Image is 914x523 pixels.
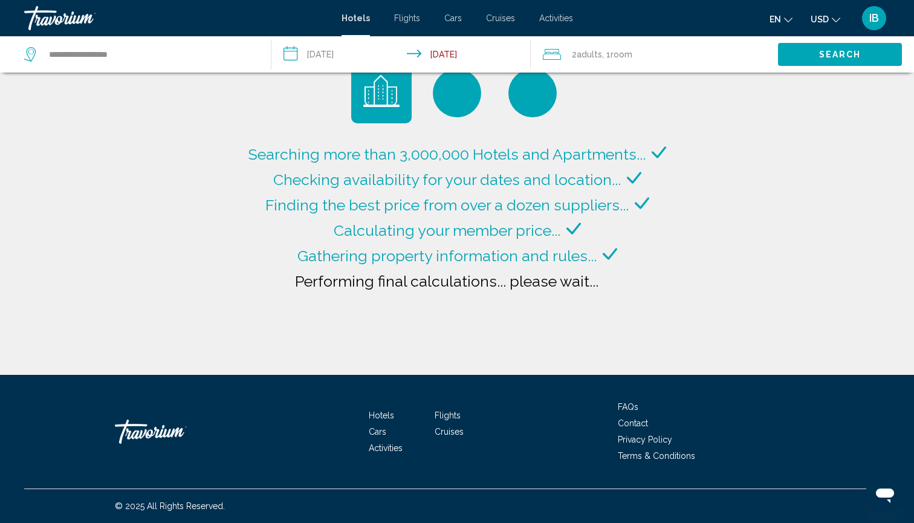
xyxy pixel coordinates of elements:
[618,435,672,444] a: Privacy Policy
[115,501,225,511] span: © 2025 All Rights Reserved.
[539,13,573,23] a: Activities
[611,50,632,59] span: Room
[618,451,695,461] a: Terms & Conditions
[265,196,629,214] span: Finding the best price from over a dozen suppliers...
[531,36,778,73] button: Travelers: 2 adults, 0 children
[869,12,879,24] span: IB
[435,427,464,437] a: Cruises
[811,10,840,28] button: Change currency
[342,13,370,23] a: Hotels
[778,43,902,65] button: Search
[602,46,632,63] span: , 1
[295,272,598,290] span: Performing final calculations... please wait...
[273,171,621,189] span: Checking availability for your dates and location...
[115,414,236,450] a: Travorium
[369,427,386,437] a: Cars
[271,36,531,73] button: Check-in date: Dec 20, 2025 Check-out date: Dec 27, 2025
[866,475,904,513] iframe: Кнопка запуска окна обмена сообщениями
[435,411,461,420] a: Flights
[577,50,602,59] span: Adults
[618,418,648,428] a: Contact
[618,402,638,412] a: FAQs
[572,46,602,63] span: 2
[248,145,646,163] span: Searching more than 3,000,000 Hotels and Apartments...
[369,443,403,453] a: Activities
[770,15,781,24] span: en
[819,50,861,60] span: Search
[369,411,394,420] a: Hotels
[297,247,597,265] span: Gathering property information and rules...
[24,6,329,30] a: Travorium
[394,13,420,23] a: Flights
[858,5,890,31] button: User Menu
[770,10,792,28] button: Change language
[444,13,462,23] a: Cars
[811,15,829,24] span: USD
[486,13,515,23] a: Cruises
[334,221,560,239] span: Calculating your member price...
